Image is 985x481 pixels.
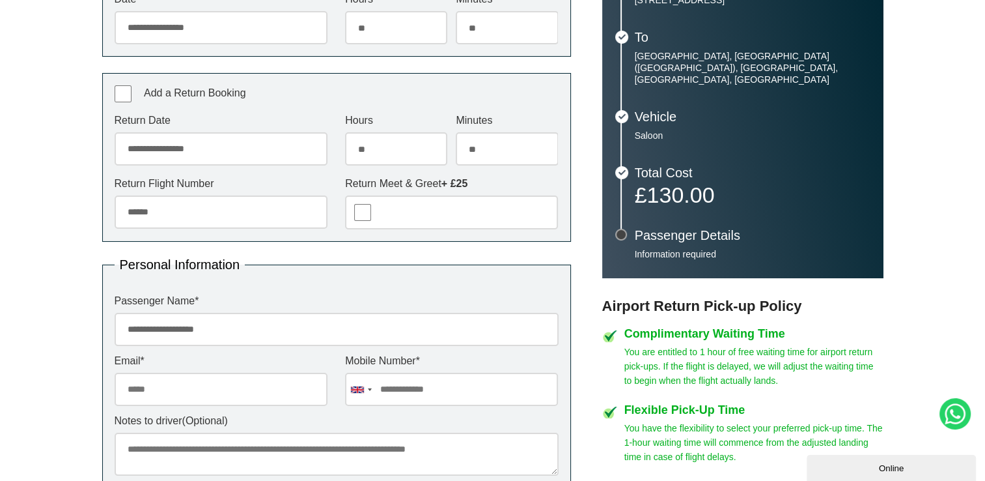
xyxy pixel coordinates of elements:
[115,356,327,366] label: Email
[635,130,870,141] p: Saloon
[346,373,376,405] div: United Kingdom: +44
[144,87,246,98] span: Add a Return Booking
[624,404,883,416] h4: Flexible Pick-Up Time
[602,298,883,315] h3: Airport Return Pick-up Policy
[115,258,245,271] legend: Personal Information
[115,115,327,126] label: Return Date
[635,31,870,44] h3: To
[635,110,870,123] h3: Vehicle
[345,356,558,366] label: Mobile Number
[635,186,870,204] p: £
[182,415,228,426] span: (Optional)
[624,421,883,464] p: You have the flexibility to select your preferred pick-up time. The 1-hour waiting time will comm...
[115,416,559,426] label: Notes to driver
[624,328,883,340] h4: Complimentary Waiting Time
[456,115,558,126] label: Minutes
[115,296,559,306] label: Passenger Name
[635,166,870,179] h3: Total Cost
[807,452,978,481] iframe: chat widget
[635,229,870,242] h3: Passenger Details
[115,85,132,102] input: Add a Return Booking
[624,345,883,388] p: You are entitled to 1 hour of free waiting time for airport return pick-ups. If the flight is del...
[646,182,714,207] span: 130.00
[635,50,870,85] p: [GEOGRAPHIC_DATA], [GEOGRAPHIC_DATA] ([GEOGRAPHIC_DATA]), [GEOGRAPHIC_DATA], [GEOGRAPHIC_DATA], [...
[345,115,447,126] label: Hours
[115,179,327,189] label: Return Flight Number
[441,178,467,189] strong: + £25
[345,179,558,189] label: Return Meet & Greet
[635,248,870,260] p: Information required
